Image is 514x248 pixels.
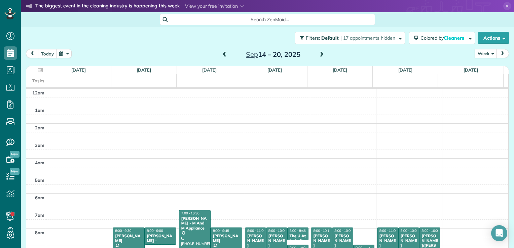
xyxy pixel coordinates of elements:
button: prev [26,49,39,58]
div: [PERSON_NAME] [213,234,240,243]
span: 1am [35,108,44,113]
span: 8:00 - 9:00 [147,229,163,233]
span: 7:00 - 10:30 [181,211,199,215]
a: Filters: Default | 17 appointments hidden [291,32,405,44]
span: 8:00 - 10:00 [421,229,440,233]
span: New [10,168,20,175]
div: [PERSON_NAME] [379,234,396,248]
span: Cleaners [444,35,465,41]
span: 12am [32,90,44,95]
span: New [10,151,20,158]
button: today [38,49,57,58]
span: 8:00 - 10:00 [401,229,419,233]
div: [PERSON_NAME] [247,234,264,248]
span: 8:00 - 10:00 [334,229,353,233]
div: [PERSON_NAME] [268,234,285,248]
span: 5am [35,177,44,183]
a: [DATE] [333,67,347,73]
span: 8:00 - 11:00 [247,229,265,233]
h2: 14 – 20, 2025 [231,51,315,58]
a: [DATE] [71,67,86,73]
span: 2am [35,125,44,130]
a: [DATE] [398,67,413,73]
a: [DATE] [137,67,151,73]
span: 8:00 - 8:45 [290,229,306,233]
span: 8:00 - 10:00 [268,229,287,233]
strong: The biggest event in the cleaning industry is happening this week. [35,3,180,10]
span: 8:00 - 9:45 [213,229,229,233]
span: 6am [35,195,44,200]
span: Filters: [306,35,320,41]
button: Actions [478,32,509,44]
button: Week [475,49,497,58]
button: next [496,49,509,58]
a: [DATE] [202,67,217,73]
span: 8:00 - 9:30 [115,229,131,233]
span: 7am [35,212,44,218]
span: 8am [35,230,44,235]
a: [DATE] [464,67,478,73]
div: [PERSON_NAME] - M And M Appliance [181,216,209,231]
button: Filters: Default | 17 appointments hidden [295,32,405,44]
div: The U At Ledroit [289,234,306,243]
div: [PERSON_NAME] [400,234,417,248]
span: Sep [246,50,258,58]
div: [PERSON_NAME] [334,234,351,248]
div: [PERSON_NAME] [115,234,142,243]
button: Colored byCleaners [409,32,475,44]
span: Colored by [420,35,467,41]
a: [DATE] [267,67,282,73]
span: Default [321,35,339,41]
span: 3am [35,142,44,148]
span: 8:00 - 10:15 [313,229,331,233]
div: [PERSON_NAME] [313,234,330,248]
span: 8:00 - 11:00 [379,229,398,233]
span: | 17 appointments hidden [340,35,395,41]
span: Tasks [32,78,44,83]
div: Open Intercom Messenger [491,225,507,241]
span: 4am [35,160,44,165]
